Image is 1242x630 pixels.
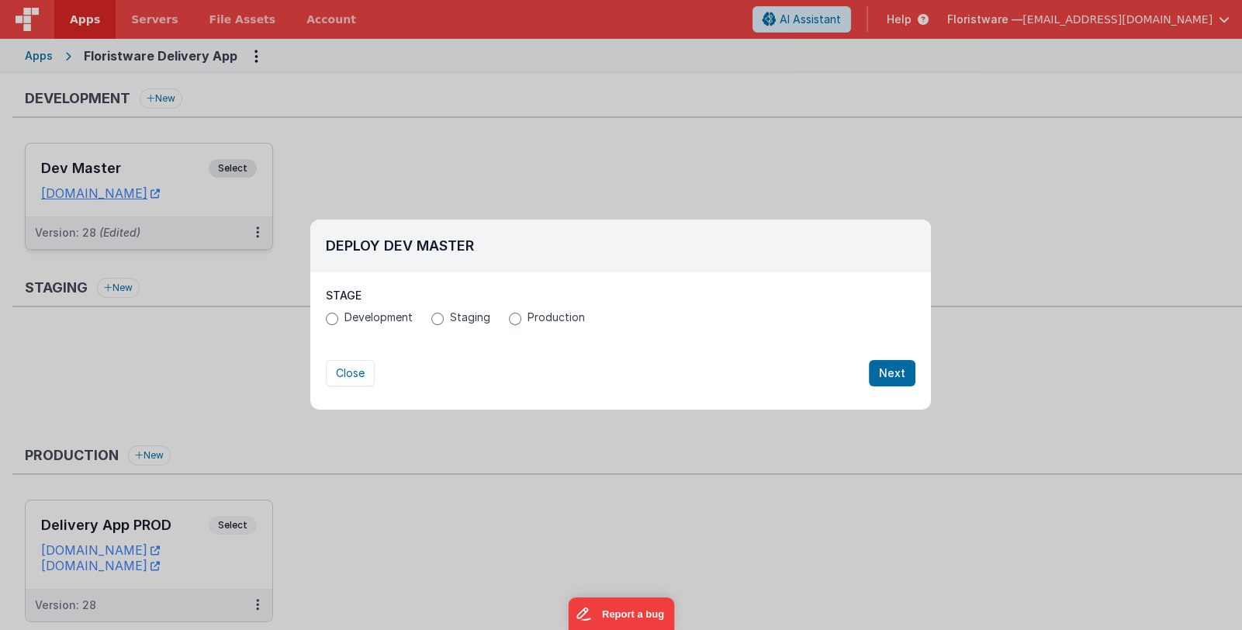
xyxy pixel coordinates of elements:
input: Production [509,313,521,325]
span: Production [528,310,585,325]
h2: Deploy Dev Master [326,235,915,257]
span: Staging [450,310,490,325]
span: Development [344,310,413,325]
button: Next [869,360,915,386]
input: Development [326,313,338,325]
input: Staging [431,313,444,325]
iframe: Marker.io feedback button [568,597,674,630]
button: Close [326,360,375,386]
span: Stage [326,289,362,302]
